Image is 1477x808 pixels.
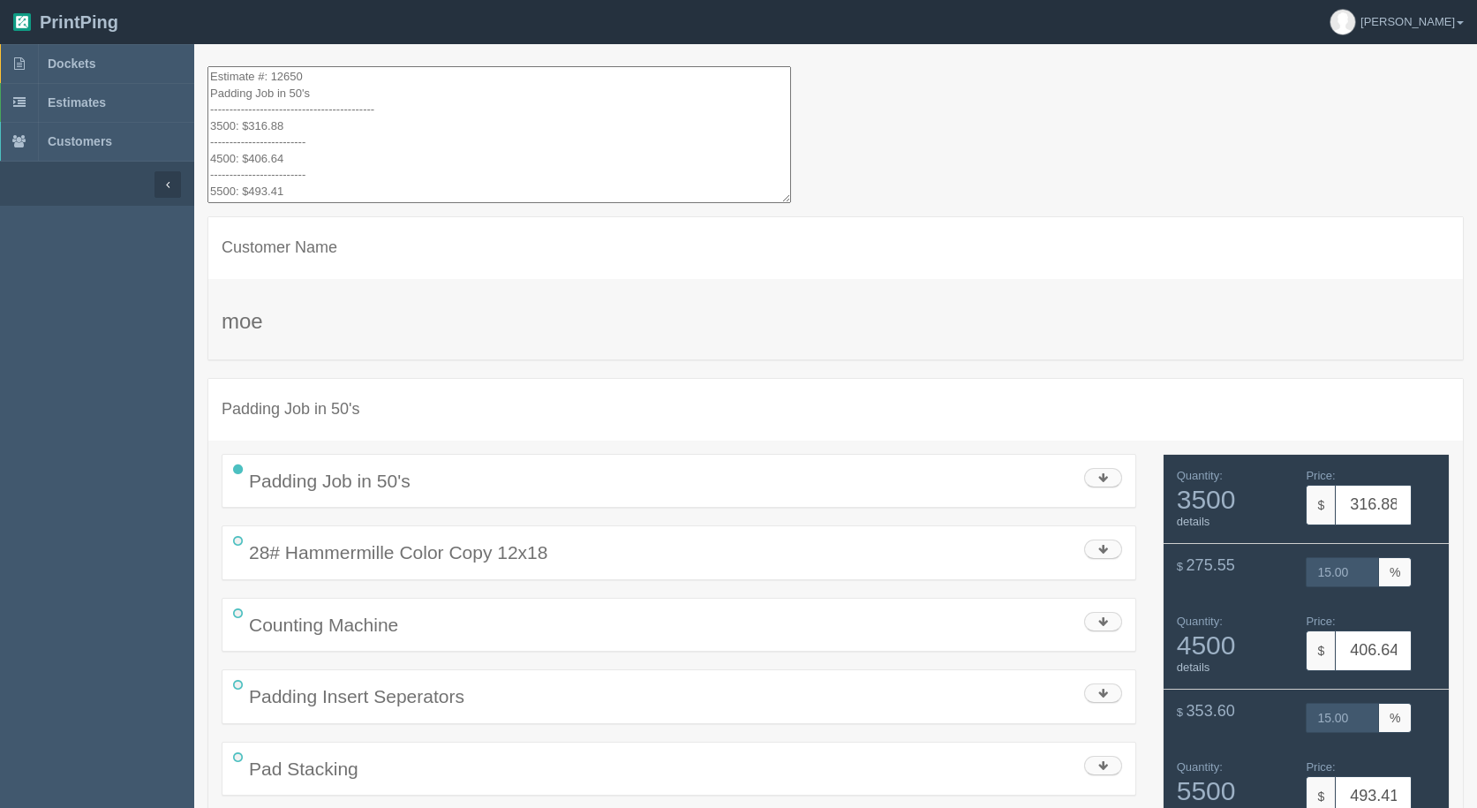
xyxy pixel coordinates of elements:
[249,542,547,563] span: 28# Hammermille Color Copy 12x18
[1379,557,1412,587] span: %
[207,66,791,203] textarea: Estimate #: 12650 Padding Job in 50's ------------------------------------------- 3500: $316.88 -...
[222,239,1450,257] h4: Customer Name
[1177,760,1223,774] span: Quantity:
[1306,485,1335,525] span: $
[1177,776,1293,805] span: 5500
[1187,702,1235,720] span: 353.60
[1379,703,1412,733] span: %
[48,57,95,71] span: Dockets
[1330,10,1355,34] img: avatar_default-7531ab5dedf162e01f1e0bb0964e6a185e93c5c22dfe317fb01d7f8cd2b1632c.jpg
[1306,469,1335,482] span: Price:
[1187,556,1235,574] span: 275.55
[249,615,398,635] span: Counting Machine
[1306,760,1335,774] span: Price:
[249,686,464,706] span: Padding Insert Seperators
[13,13,31,31] img: logo-3e63b451c926e2ac314895c53de4908e5d424f24456219fb08d385ab2e579770.png
[1177,515,1210,528] a: details
[1177,661,1210,674] a: details
[1177,485,1293,514] span: 3500
[222,310,1450,333] h3: moe
[222,401,1450,419] h4: Padding Job in 50's
[1177,631,1293,660] span: 4500
[48,134,112,148] span: Customers
[48,95,106,109] span: Estimates
[1177,560,1183,573] span: $
[249,471,411,491] span: Padding Job in 50's
[1306,631,1335,671] span: $
[1177,615,1223,628] span: Quantity:
[1177,469,1223,482] span: Quantity:
[1306,615,1335,628] span: Price:
[1177,706,1183,719] span: $
[249,759,358,779] span: Pad Stacking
